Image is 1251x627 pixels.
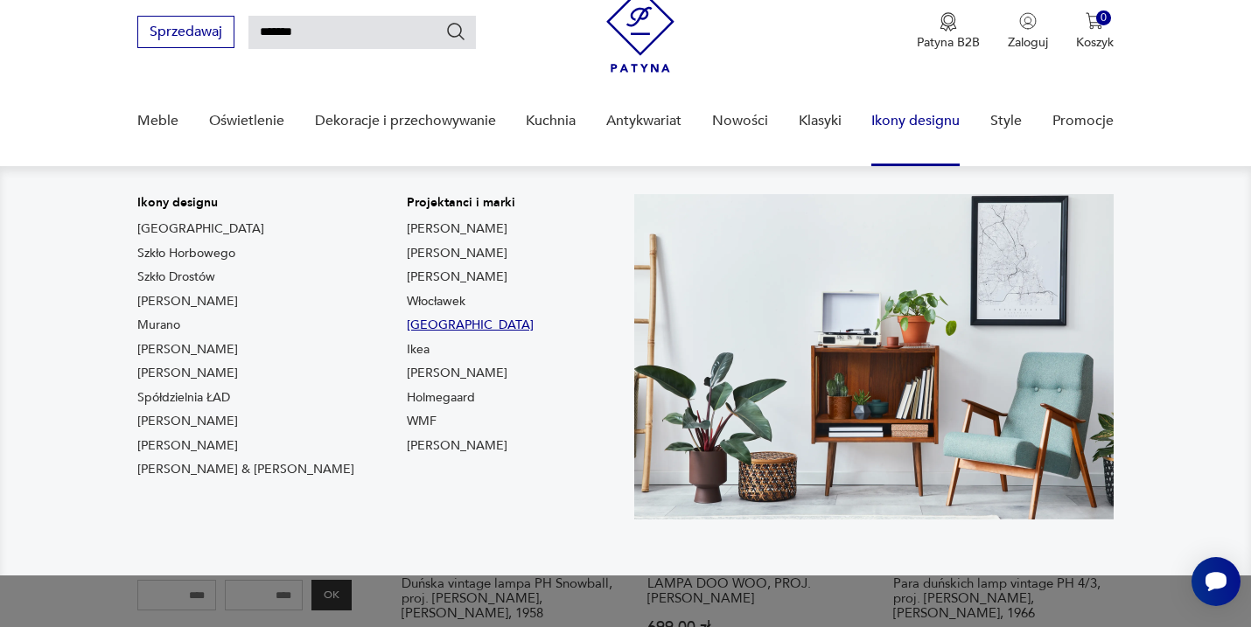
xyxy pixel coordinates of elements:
[137,27,234,39] a: Sprzedawaj
[137,268,215,286] a: Szkło Drostów
[407,220,507,238] a: [PERSON_NAME]
[137,245,235,262] a: Szkło Horbowego
[990,87,1022,155] a: Style
[917,34,980,51] p: Patyna B2B
[137,87,178,155] a: Meble
[917,12,980,51] a: Ikona medaluPatyna B2B
[137,220,264,238] a: [GEOGRAPHIC_DATA]
[407,365,507,382] a: [PERSON_NAME]
[1086,12,1103,30] img: Ikona koszyka
[137,413,238,430] a: [PERSON_NAME]
[445,21,466,42] button: Szukaj
[407,245,507,262] a: [PERSON_NAME]
[1008,12,1048,51] button: Zaloguj
[1008,34,1048,51] p: Zaloguj
[1076,12,1114,51] button: 0Koszyk
[407,194,534,212] p: Projektanci i marki
[137,437,238,455] a: [PERSON_NAME]
[799,87,842,155] a: Klasyki
[137,461,354,478] a: [PERSON_NAME] & [PERSON_NAME]
[407,268,507,286] a: [PERSON_NAME]
[1192,557,1241,606] iframe: Smartsupp widget button
[315,87,496,155] a: Dekoracje i przechowywanie
[871,87,960,155] a: Ikony designu
[137,365,238,382] a: [PERSON_NAME]
[407,341,430,359] a: Ikea
[1096,10,1111,25] div: 0
[634,194,1114,519] img: Meble
[407,413,437,430] a: WMF
[407,437,507,455] a: [PERSON_NAME]
[1019,12,1037,30] img: Ikonka użytkownika
[1052,87,1114,155] a: Promocje
[137,16,234,48] button: Sprzedawaj
[407,293,465,310] a: Włocławek
[137,194,354,212] p: Ikony designu
[209,87,284,155] a: Oświetlenie
[940,12,957,31] img: Ikona medalu
[712,87,768,155] a: Nowości
[137,341,238,359] a: [PERSON_NAME]
[606,87,681,155] a: Antykwariat
[407,389,475,407] a: Holmegaard
[137,293,238,310] a: [PERSON_NAME]
[917,12,980,51] button: Patyna B2B
[137,389,230,407] a: Spółdzielnia ŁAD
[1076,34,1114,51] p: Koszyk
[526,87,576,155] a: Kuchnia
[137,317,180,334] a: Murano
[407,317,534,334] a: [GEOGRAPHIC_DATA]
